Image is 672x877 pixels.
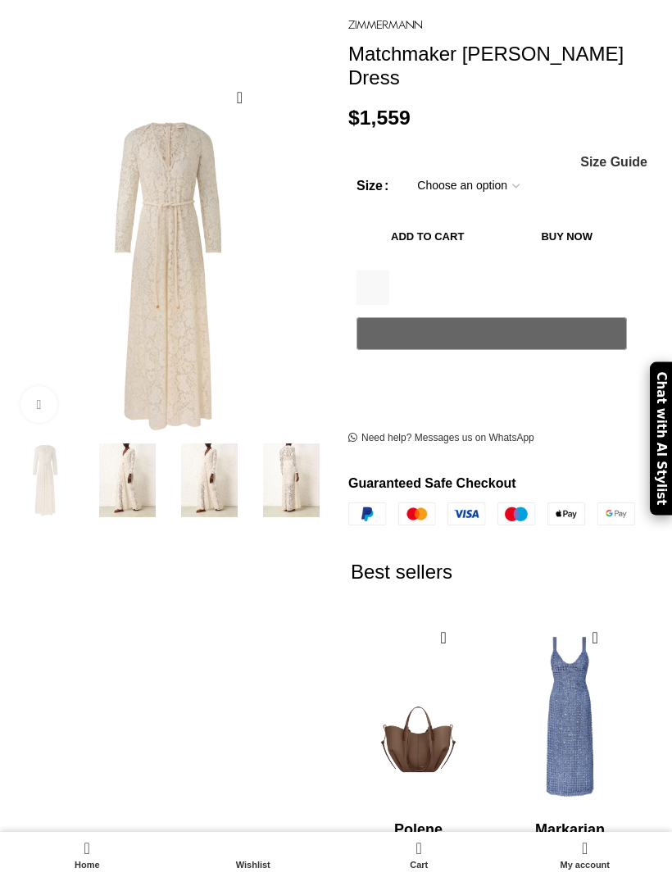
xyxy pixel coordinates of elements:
span: My account [511,860,661,870]
h4: Markarian [502,820,638,840]
bdi: 1,559 [348,107,411,129]
a: Quick view [434,628,454,648]
h4: Polene [351,820,486,840]
img: Markarian-Dancing-Queen-Blue-Shift-Dress-scaled.jpg [502,619,638,816]
span: Cart [344,860,494,870]
h1: Matchmaker [PERSON_NAME] Dress [348,43,660,90]
a: Wishlist [170,836,337,873]
strong: Guaranteed Safe Checkout [348,476,516,490]
div: My cart [336,836,502,873]
a: Quick view [585,628,606,648]
img: Zimmermann dresses [90,443,164,517]
img: guaranteed-safe-checkout-bordered.j [348,502,635,525]
h2: Best sellers [351,525,638,619]
a: Size Guide [579,156,647,169]
img: Matchmaker Lace Sheath Dress - Image 4 [254,443,328,517]
a: Home [4,836,170,873]
button: Pay with GPay [356,317,627,350]
img: Zimmermann dress [8,443,82,517]
span: Size Guide [580,156,647,169]
a: 0 Cart [336,836,502,873]
span: Wishlist [179,860,329,870]
button: Buy now [506,220,627,254]
iframe: Secure express checkout frame [353,359,630,398]
span: 0 [417,836,429,848]
a: My account [502,836,669,873]
button: Add to cart [356,220,498,254]
label: Size [356,175,388,197]
img: Polene-73.png [351,619,486,816]
img: Matchmaker Lace Sheath Dress - Image 3 [172,443,246,517]
a: Need help? Messages us on WhatsApp [348,432,534,445]
span: Home [12,860,162,870]
img: Zimmermann [348,20,422,30]
div: My wishlist [170,836,337,873]
span: $ [348,107,360,129]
